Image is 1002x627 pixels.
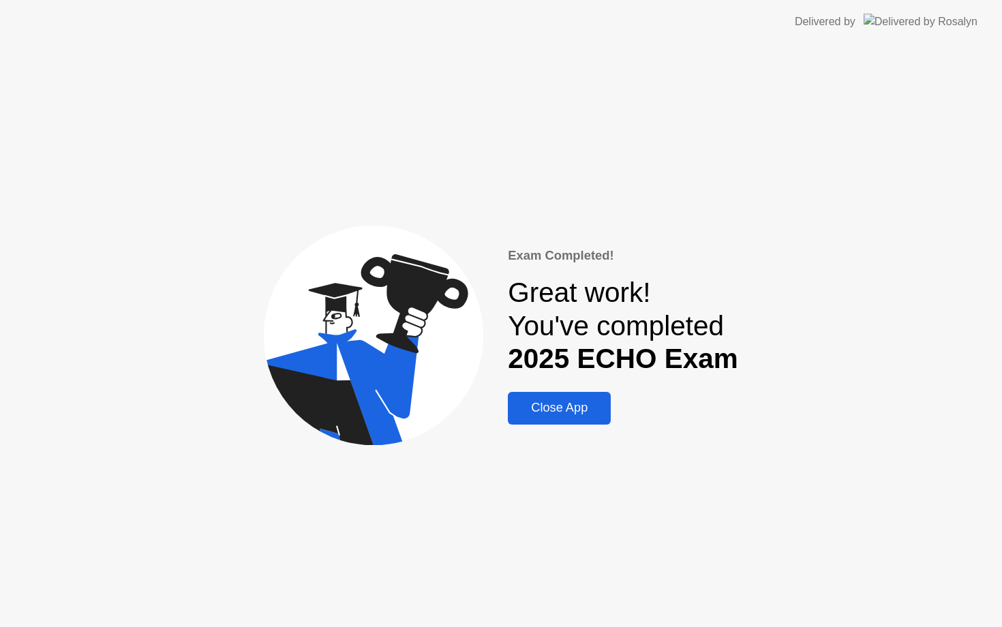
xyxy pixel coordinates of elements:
[508,392,611,425] button: Close App
[508,343,738,374] b: 2025 ECHO Exam
[864,14,977,29] img: Delivered by Rosalyn
[795,14,855,30] div: Delivered by
[508,276,738,376] div: Great work! You've completed
[512,401,607,415] div: Close App
[508,246,738,265] div: Exam Completed!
